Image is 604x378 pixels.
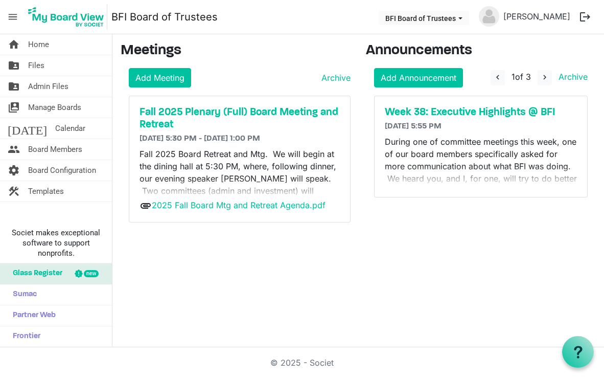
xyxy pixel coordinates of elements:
span: Calendar [55,118,85,139]
button: navigate_next [538,70,552,85]
h3: Announcements [366,42,596,60]
span: Frontier [8,326,40,347]
span: Societ makes exceptional software to support nonprofits. [5,228,107,258]
a: Add Meeting [129,68,191,87]
span: Board Members [28,139,82,160]
p: Fall 2025 Board Retreat and Mtg. We will begin at the dining hall at 5:30 PM, where, following di... [140,148,340,271]
span: 1 [512,72,515,82]
button: BFI Board of Trustees dropdownbutton [379,11,469,25]
a: My Board View Logo [25,4,111,30]
span: construction [8,181,20,202]
span: Templates [28,181,64,202]
span: folder_shared [8,76,20,97]
div: new [84,270,99,277]
button: navigate_before [491,70,505,85]
span: Board Configuration [28,160,96,181]
h3: Meetings [121,42,351,60]
h6: [DATE] 5:30 PM - [DATE] 1:00 PM [140,134,340,144]
span: Admin Files [28,76,68,97]
span: folder_shared [8,55,20,76]
a: Archive [317,72,351,84]
span: Files [28,55,44,76]
span: Sumac [8,284,37,305]
a: [PERSON_NAME] [499,6,574,27]
span: [DATE] [8,118,47,139]
a: Add Announcement [374,68,463,87]
span: navigate_before [493,73,502,82]
img: no-profile-picture.svg [479,6,499,27]
a: © 2025 - Societ [270,358,334,368]
a: Fall 2025 Plenary (Full) Board Meeting and Retreat [140,106,340,131]
a: 2025 Fall Board Mtg and Retreat Agenda.pdf [152,200,326,210]
span: Home [28,34,49,55]
span: people [8,139,20,160]
img: My Board View Logo [25,4,107,30]
span: of 3 [512,72,531,82]
span: [DATE] 5:55 PM [385,122,442,130]
span: navigate_next [540,73,549,82]
span: menu [3,7,22,27]
button: logout [574,6,596,28]
a: BFI Board of Trustees [111,7,218,27]
span: attachment [140,199,152,212]
a: Week 38: Executive Highlights @ BFI [385,106,577,119]
span: settings [8,160,20,181]
span: switch_account [8,97,20,118]
span: home [8,34,20,55]
p: During one of committee meetings this week, one of our board members specifically asked for more ... [385,136,577,221]
span: Partner Web [8,305,56,326]
span: Manage Boards [28,97,81,118]
a: Archive [554,72,588,82]
span: Glass Register [8,263,62,284]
